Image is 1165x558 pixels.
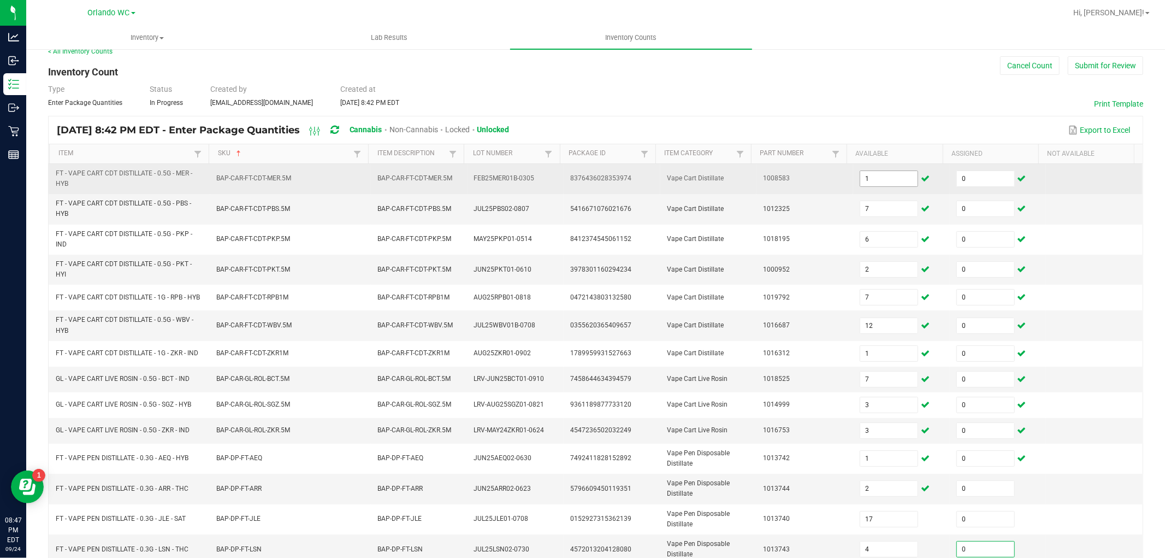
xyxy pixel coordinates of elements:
[667,479,730,497] span: Vape Pen Disposable Distillate
[474,401,545,408] span: LRV-AUG25SGZ01-0821
[570,454,631,462] span: 7492411828152892
[88,8,130,17] span: Orlando WC
[377,375,451,383] span: BAP-CAR-GL-ROL-BCT.5M
[763,174,790,182] span: 1008583
[8,149,19,160] inline-svg: Reports
[763,321,790,329] span: 1016687
[377,205,451,213] span: BAP-CAR-FT-CDT-PBS.5M
[5,545,21,553] p: 09/24
[829,147,842,161] a: Filter
[48,85,64,93] span: Type
[763,426,790,434] span: 1016753
[217,426,291,434] span: BAP-CAR-GL-ROL-ZKR.5M
[57,120,518,140] div: [DATE] 8:42 PM EDT - Enter Package Quantities
[377,293,450,301] span: BAP-CAR-FT-CDT-RPB1M
[1066,121,1133,139] button: Export to Excel
[377,426,451,434] span: BAP-CAR-GL-ROL-ZKR.5M
[8,55,19,66] inline-svg: Inbound
[570,293,631,301] span: 0472143803132580
[389,125,438,134] span: Non-Cannabis
[1073,8,1144,17] span: Hi, [PERSON_NAME]!
[763,349,790,357] span: 1016312
[542,147,555,161] a: Filter
[377,401,451,408] span: BAP-CAR-GL-ROL-SGZ.5M
[217,205,291,213] span: BAP-CAR-FT-CDT-PBS.5M
[356,33,422,43] span: Lab Results
[377,545,423,553] span: BAP-DP-FT-LSN
[8,126,19,137] inline-svg: Retail
[218,149,351,158] a: SKUSortable
[473,149,542,158] a: Lot NumberSortable
[5,515,21,545] p: 08:47 PM EDT
[150,85,172,93] span: Status
[510,26,752,49] a: Inventory Counts
[217,375,290,383] span: BAP-CAR-GL-ROL-BCT.5M
[56,454,188,462] span: FT - VAPE PEN DISTILLATE - 0.3G - AEQ - HYB
[667,401,728,408] span: Vape Cart Live Rosin
[217,349,289,357] span: BAP-CAR-FT-CDT-ZKR1M
[474,293,531,301] span: AUG25RPB01-0818
[763,205,790,213] span: 1012325
[474,321,536,329] span: JUL25WBV01B-0708
[763,485,790,492] span: 1013744
[1038,144,1134,164] th: Not Available
[56,375,190,383] span: GL - VAPE CART LIVE ROSIN - 0.5G - BCT - IND
[377,515,422,522] span: BAP-DP-FT-JLE
[217,174,292,182] span: BAP-CAR-FT-CDT-MER.5M
[570,174,631,182] span: 8376436028353974
[570,266,631,273] span: 3978301160294234
[763,375,790,383] span: 1018525
[474,205,530,213] span: JUL25PBS02-0807
[667,235,724,243] span: Vape Cart Distillate
[1000,56,1060,75] button: Cancel Count
[217,515,261,522] span: BAP-DP-FT-JLE
[217,401,291,408] span: BAP-CAR-GL-ROL-SGZ.5M
[210,99,313,107] span: [EMAIL_ADDRESS][DOMAIN_NAME]
[56,293,200,301] span: FT - VAPE CART CDT DISTILLATE - 1G - RPB - HYB
[350,125,382,134] span: Cannabis
[56,545,188,553] span: FT - VAPE PEN DISTILLATE - 0.3G - LSN - THC
[474,349,531,357] span: AUG25ZKR01-0902
[377,349,450,357] span: BAP-CAR-FT-CDT-ZKR1M
[763,401,790,408] span: 1014999
[56,401,191,408] span: GL - VAPE CART LIVE ROSIN - 0.5G - SGZ - HYB
[667,349,724,357] span: Vape Cart Distillate
[474,454,532,462] span: JUN25AEQ02-0630
[474,485,531,492] span: JUN25ARR02-0623
[56,426,190,434] span: GL - VAPE CART LIVE ROSIN - 0.5G - ZKR - IND
[763,293,790,301] span: 1019792
[217,545,262,553] span: BAP-DP-FT-LSN
[474,235,533,243] span: MAY25PKP01-0514
[56,260,192,278] span: FT - VAPE CART CDT DISTILLATE - 0.5G - PKT - HYI
[217,235,291,243] span: BAP-CAR-FT-CDT-PKP.5M
[48,99,122,107] span: Enter Package Quantities
[445,125,470,134] span: Locked
[570,375,631,383] span: 7458644634394579
[8,32,19,43] inline-svg: Analytics
[667,449,730,467] span: Vape Pen Disposable Distillate
[56,515,186,522] span: FT - VAPE PEN DISTILLATE - 0.3G - JLE - SAT
[56,316,193,334] span: FT - VAPE CART CDT DISTILLATE - 0.5G - WBV - HYB
[760,149,830,158] a: Part NumberSortable
[217,454,263,462] span: BAP-DP-FT-AEQ
[763,235,790,243] span: 1018195
[8,102,19,113] inline-svg: Outbound
[26,26,268,49] a: Inventory
[217,266,291,273] span: BAP-CAR-FT-CDT-PKT.5M
[351,147,364,161] a: Filter
[27,33,268,43] span: Inventory
[217,321,292,329] span: BAP-CAR-FT-CDT-WBV.5M
[477,125,510,134] span: Unlocked
[591,33,672,43] span: Inventory Counts
[268,26,510,49] a: Lab Results
[377,485,423,492] span: BAP-DP-FT-ARR
[763,515,790,522] span: 1013740
[377,174,452,182] span: BAP-CAR-FT-CDT-MER.5M
[217,293,289,301] span: BAP-CAR-FT-CDT-RPB1M
[763,266,790,273] span: 1000952
[474,174,535,182] span: FEB25MER01B-0305
[847,144,942,164] th: Available
[569,149,638,158] a: Package IdSortable
[667,205,724,213] span: Vape Cart Distillate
